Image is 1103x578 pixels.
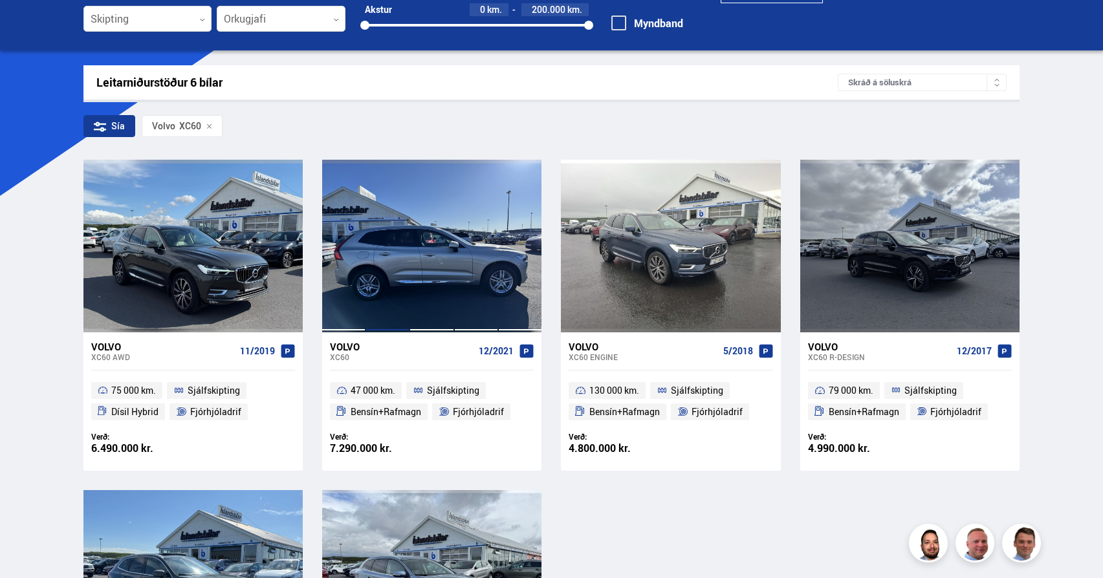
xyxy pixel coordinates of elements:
span: Dísil Hybrid [111,404,158,420]
a: Volvo XC60 ENGINE 5/2018 130 000 km. Sjálfskipting Bensín+Rafmagn Fjórhjóladrif Verð: 4.800.000 kr. [561,332,780,471]
span: Sjálfskipting [188,383,240,398]
div: Akstur [365,5,392,15]
div: XC60 [330,352,474,361]
a: Volvo XC60 R-DESIGN 12/2017 79 000 km. Sjálfskipting Bensín+Rafmagn Fjórhjóladrif Verð: 4.990.000... [800,332,1020,471]
div: XC60 AWD [91,352,235,361]
div: Leitarniðurstöður 6 bílar [96,76,838,89]
button: Opna LiveChat spjallviðmót [10,5,49,44]
span: 0 [480,3,485,16]
div: Verð: [808,432,910,442]
a: Volvo XC60 12/2021 47 000 km. Sjálfskipting Bensín+Rafmagn Fjórhjóladrif Verð: 7.290.000 kr. [322,332,541,471]
span: 5/2018 [723,346,753,356]
span: Sjálfskipting [904,383,957,398]
div: Skráð á söluskrá [838,74,1007,91]
span: Sjálfskipting [671,383,723,398]
img: FbJEzSuNWCJXmdc-.webp [1004,526,1043,564]
span: Bensín+Rafmagn [351,404,421,420]
div: 4.800.000 kr. [569,443,671,454]
span: Fjórhjóladrif [692,404,743,420]
div: Volvo [569,341,717,352]
span: Fjórhjóladrif [453,404,504,420]
div: XC60 ENGINE [569,352,717,361]
span: 47 000 km. [351,383,395,398]
div: Sía [83,115,135,137]
span: 11/2019 [240,346,275,356]
span: 12/2021 [479,346,514,356]
div: XC60 R-DESIGN [808,352,952,361]
span: km. [567,5,582,15]
div: Volvo [330,341,474,352]
div: 6.490.000 kr. [91,443,193,454]
span: Sjálfskipting [427,383,479,398]
img: nhp88E3Fdnt1Opn2.png [911,526,950,564]
img: siFngHWaQ9KaOqBr.png [957,526,996,564]
div: Verð: [569,432,671,442]
span: 130 000 km. [589,383,639,398]
span: Fjórhjóladrif [930,404,981,420]
div: Volvo [808,341,952,352]
div: 4.990.000 kr. [808,443,910,454]
div: Volvo [91,341,235,352]
span: 79 000 km. [829,383,873,398]
span: 200.000 [532,3,565,16]
span: 12/2017 [957,346,992,356]
div: Volvo [152,121,175,131]
span: Bensín+Rafmagn [589,404,660,420]
label: Myndband [611,17,683,29]
span: km. [487,5,502,15]
span: XC60 [152,121,201,131]
span: Bensín+Rafmagn [829,404,899,420]
div: Verð: [330,432,432,442]
div: Verð: [91,432,193,442]
span: Fjórhjóladrif [190,404,241,420]
div: 7.290.000 kr. [330,443,432,454]
a: Volvo XC60 AWD 11/2019 75 000 km. Sjálfskipting Dísil Hybrid Fjórhjóladrif Verð: 6.490.000 kr. [83,332,303,471]
span: 75 000 km. [111,383,156,398]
